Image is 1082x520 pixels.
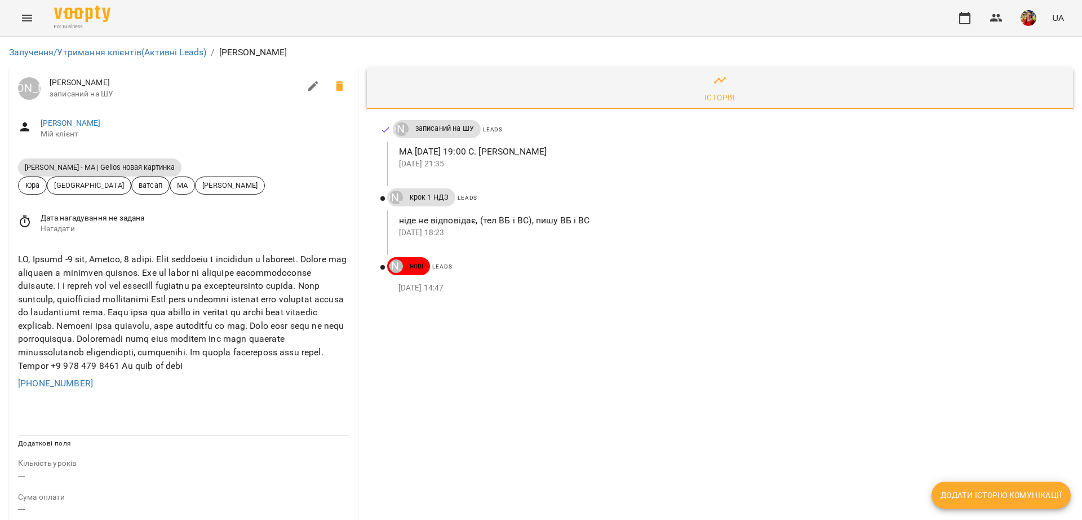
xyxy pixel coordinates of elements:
div: Історія [704,91,735,104]
a: [PERSON_NAME] [393,122,409,136]
p: --- [18,469,349,483]
span: крок 1 НДЗ [403,192,455,202]
p: [PERSON_NAME] [219,46,287,59]
p: [DATE] 21:35 [399,158,1055,170]
li: / [211,46,214,59]
div: Паламарчук Ольга Миколаївна [389,259,403,273]
span: Leads [432,263,452,270]
span: [GEOGRAPHIC_DATA] [47,180,131,191]
a: [PERSON_NAME] [18,77,41,100]
div: LO, Ipsumd -9 sit, Ametco, 8 adipi. Elit seddoeiu t incididun u laboreet. Dolore mag aliquaen a m... [16,250,351,374]
p: МА [DATE] 19:00 С. [PERSON_NAME] [399,145,1055,158]
a: [PERSON_NAME] [387,259,403,273]
span: Нагадати [41,223,349,235]
span: Юра [19,180,46,191]
button: UA [1048,7,1068,28]
nav: breadcrumb [9,46,1073,59]
div: Юрій Тимочко [18,77,41,100]
span: [PERSON_NAME] [196,180,264,191]
span: МА [170,180,194,191]
span: Мій клієнт [41,129,349,140]
span: Дата нагадування не задана [41,213,349,224]
button: Menu [14,5,41,32]
p: field-description [18,458,349,469]
div: Юрій Тимочко [395,122,409,136]
p: --- [18,503,349,516]
span: записаний на ШУ [409,124,481,134]
p: ніде не відповідає, (тел ВБ і ВС), пишу ВБ і ВС [399,214,1055,227]
span: записаний на ШУ [50,89,300,100]
a: [PERSON_NAME] [41,118,101,127]
img: Voopty Logo [54,6,110,22]
span: Leads [483,126,503,133]
p: field-description [18,492,349,503]
img: 5e634735370bbb5983f79fa1b5928c88.png [1021,10,1036,26]
span: ватсап [132,180,169,191]
a: [PERSON_NAME] [387,191,403,204]
span: UA [1052,12,1064,24]
span: Leads [458,195,477,201]
span: Додаткові поля [18,439,71,447]
a: Залучення/Утримання клієнтів(Активні Leads) [9,47,206,58]
span: For Business [54,23,110,30]
a: [PHONE_NUMBER] [18,378,93,389]
span: [PERSON_NAME] [50,77,300,89]
button: Додати історію комунікації [932,482,1071,509]
p: [DATE] 14:47 [398,283,1055,294]
span: [PERSON_NAME] - МА | Gelios новая картинка [18,162,181,172]
p: [DATE] 18:23 [399,227,1055,239]
span: нові [403,261,431,271]
span: Додати історію комунікації [941,488,1062,502]
div: Юрій Тимочко [389,191,403,204]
